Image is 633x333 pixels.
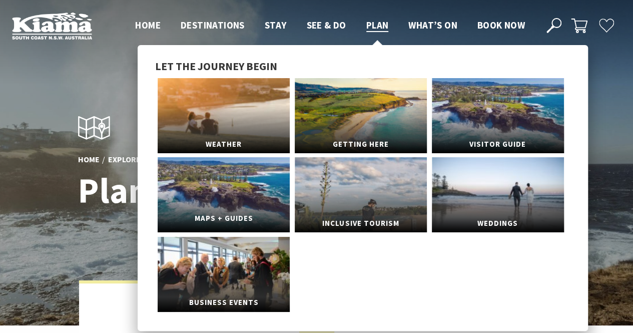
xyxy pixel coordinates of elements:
[158,135,290,154] span: Weather
[432,214,564,233] span: Weddings
[125,18,535,34] nav: Main Menu
[78,171,361,210] h1: Plan
[477,19,525,31] span: Book now
[78,154,100,165] a: Home
[129,298,504,332] h2: Let the journey begin
[12,12,92,40] img: Kiama Logo
[408,19,457,31] span: What’s On
[108,154,141,165] a: Explore
[158,209,290,228] span: Maps + Guides
[295,214,427,233] span: Inclusive Tourism
[155,59,277,73] span: Let the journey begin
[158,293,290,312] span: Business Events
[432,135,564,154] span: Visitor Guide
[366,19,389,31] span: Plan
[135,19,161,31] span: Home
[265,19,287,31] span: Stay
[181,19,245,31] span: Destinations
[306,19,346,31] span: See & Do
[295,135,427,154] span: Getting Here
